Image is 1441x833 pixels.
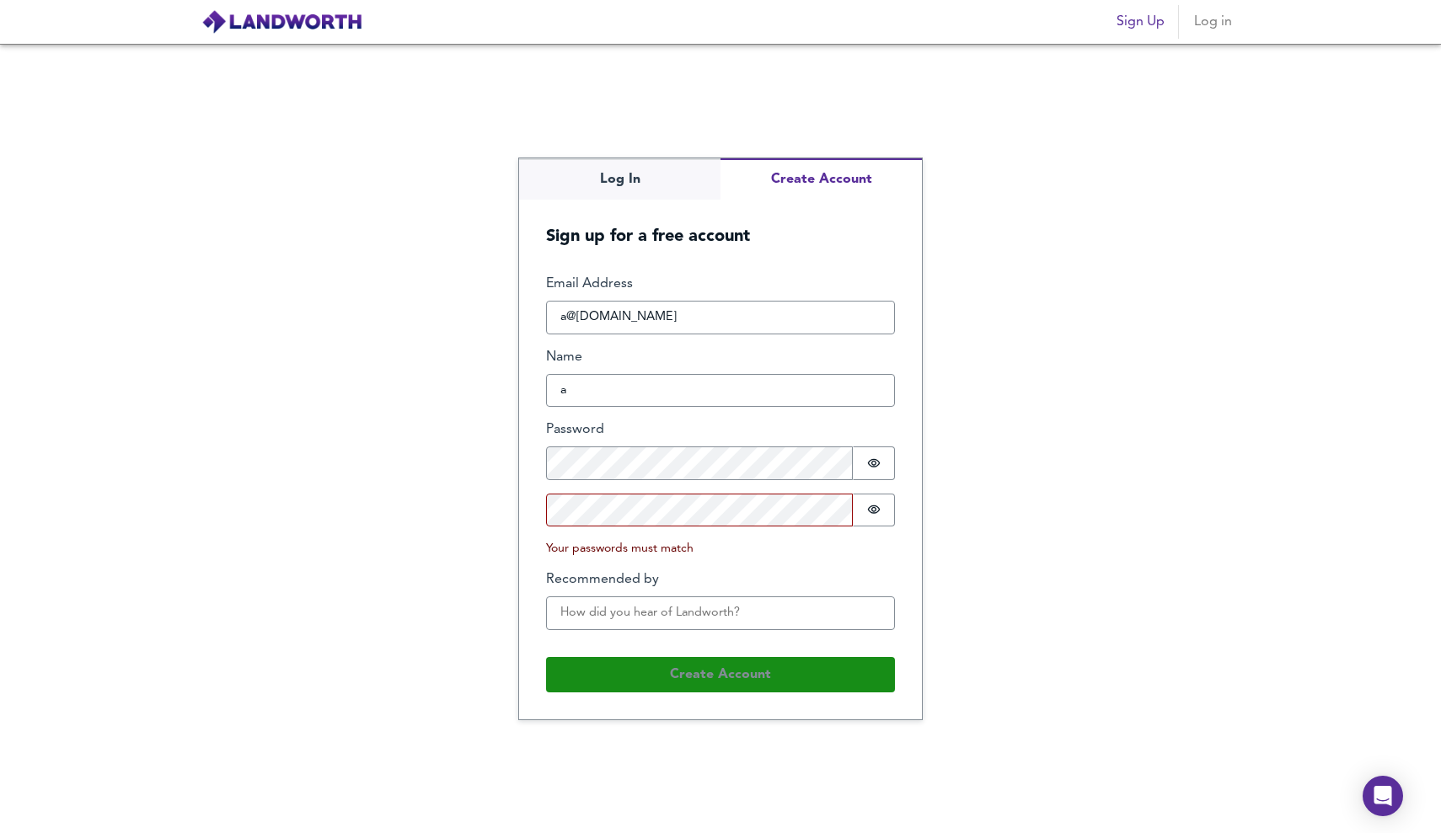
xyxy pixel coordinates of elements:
input: How can we reach you? [546,301,895,334]
button: Log In [519,158,720,200]
input: What should we call you? [546,374,895,408]
input: How did you hear of Landworth? [546,596,895,630]
span: Sign Up [1117,10,1165,34]
h5: Sign up for a free account [519,200,922,248]
span: Log in [1192,10,1233,34]
label: Password [546,420,895,440]
label: Recommended by [546,570,895,590]
button: Create Account [546,657,895,692]
button: Create Account [720,158,922,200]
button: Log in [1186,5,1240,39]
img: logo [201,9,362,35]
button: Sign Up [1110,5,1171,39]
p: Your passwords must match [546,540,895,557]
button: Show password [853,446,895,480]
div: Open Intercom Messenger [1363,776,1403,816]
button: Show password [853,494,895,527]
label: Name [546,348,895,367]
label: Email Address [546,275,895,294]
